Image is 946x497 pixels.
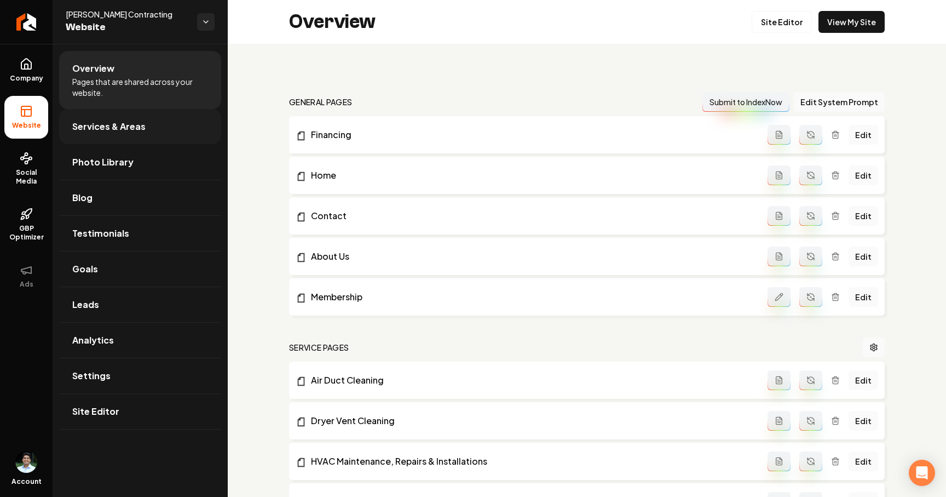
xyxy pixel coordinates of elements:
span: Website [8,121,45,130]
span: [PERSON_NAME] Contracting [66,9,188,20]
span: Overview [72,62,114,75]
a: GBP Optimizer [4,199,48,250]
a: Dryer Vent Cleaning [296,414,768,427]
a: Financing [296,128,768,141]
a: Site Editor [752,11,812,33]
span: Blog [72,191,93,204]
button: Edit admin page prompt [768,287,791,307]
a: Analytics [59,323,221,358]
a: Edit [849,370,878,390]
a: Air Duct Cleaning [296,374,768,387]
a: Goals [59,252,221,287]
a: Edit [849,247,878,266]
button: Add admin page prompt [768,452,791,471]
img: Arwin Rahmatpanah [15,451,37,473]
button: Add admin page prompt [768,411,791,431]
button: Ads [4,255,48,298]
a: View My Site [818,11,885,33]
button: Add admin page prompt [768,206,791,226]
span: Settings [72,369,111,382]
a: Photo Library [59,145,221,180]
span: Goals [72,262,98,276]
a: Contact [296,209,768,222]
a: Edit [849,287,878,307]
a: Testimonials [59,216,221,251]
a: Company [4,49,48,92]
img: Rebolt Logo [16,13,37,31]
a: About Us [296,250,768,263]
a: Settings [59,358,221,393]
span: Account [11,477,42,486]
a: Site Editor [59,394,221,429]
a: Edit [849,411,878,431]
span: Leads [72,298,99,311]
span: Photo Library [72,156,134,169]
a: Leads [59,287,221,322]
button: Open user button [15,451,37,473]
button: Add admin page prompt [768,165,791,185]
button: Submit to IndexNow [702,92,789,112]
span: Ads [15,280,38,289]
a: Social Media [4,143,48,195]
a: Services & Areas [59,109,221,144]
span: Testimonials [72,227,129,240]
button: Add admin page prompt [768,125,791,145]
span: Company [5,74,48,83]
button: Add admin page prompt [768,247,791,266]
button: Add admin page prompt [768,370,791,390]
a: Edit [849,165,878,185]
span: Pages that are shared across your website. [72,76,208,98]
h2: Service Pages [289,342,349,353]
span: Site Editor [72,405,119,418]
a: Edit [849,206,878,226]
a: HVAC Maintenance, Repairs & Installations [296,455,768,468]
span: Website [66,20,188,35]
span: Social Media [4,168,48,186]
span: Analytics [72,334,114,347]
div: Open Intercom Messenger [909,460,935,486]
a: Edit [849,452,878,471]
h2: general pages [289,96,353,107]
a: Blog [59,180,221,215]
a: Membership [296,290,768,304]
a: Home [296,169,768,182]
span: GBP Optimizer [4,224,48,242]
button: Edit System Prompt [794,92,885,112]
a: Edit [849,125,878,145]
span: Services & Areas [72,120,146,133]
h2: Overview [289,11,376,33]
